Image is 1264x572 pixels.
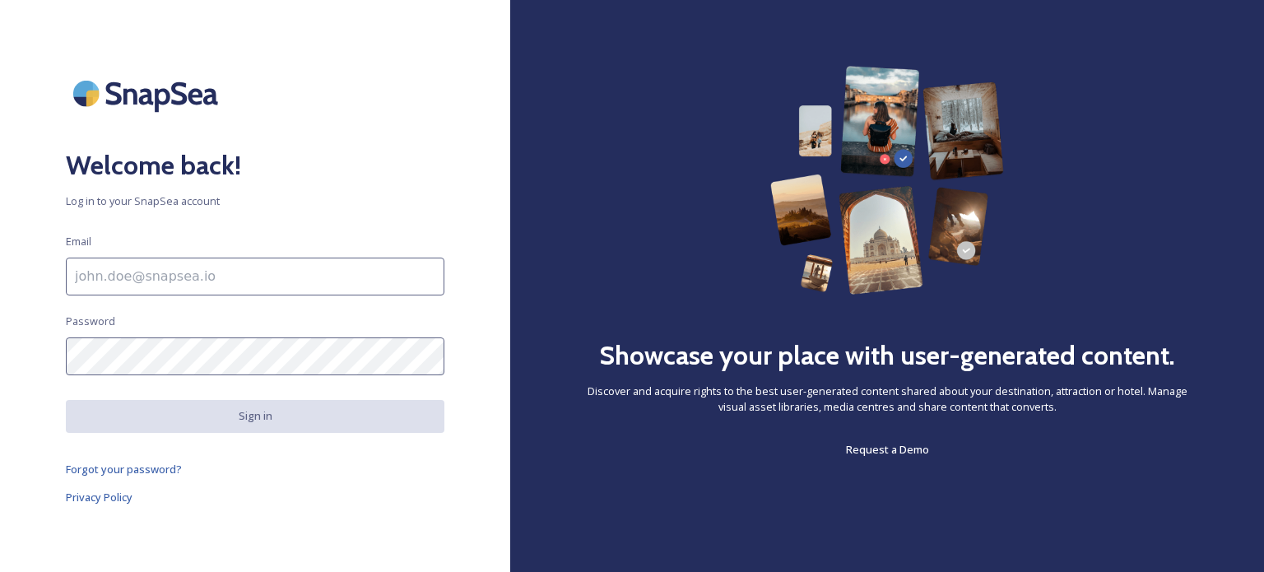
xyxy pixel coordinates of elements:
input: john.doe@snapsea.io [66,258,444,295]
a: Forgot your password? [66,459,444,479]
button: Sign in [66,400,444,432]
h2: Welcome back! [66,146,444,185]
span: Discover and acquire rights to the best user-generated content shared about your destination, att... [576,384,1198,415]
span: Privacy Policy [66,490,132,505]
span: Email [66,234,91,249]
h2: Showcase your place with user-generated content. [599,336,1175,375]
a: Privacy Policy [66,487,444,507]
span: Password [66,314,115,329]
span: Request a Demo [846,442,929,457]
img: 63b42ca75bacad526042e722_Group%20154-p-800.png [770,66,1004,295]
img: SnapSea Logo [66,66,230,121]
span: Log in to your SnapSea account [66,193,444,209]
a: Request a Demo [846,439,929,459]
span: Forgot your password? [66,462,182,477]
